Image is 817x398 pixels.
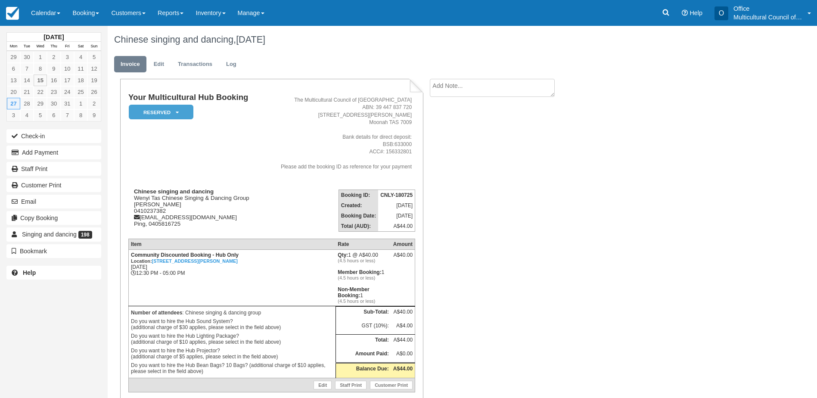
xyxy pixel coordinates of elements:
strong: A$44.00 [393,366,413,372]
a: [STREET_ADDRESS][PERSON_NAME] [152,258,238,264]
td: A$4.00 [391,320,415,334]
span: 198 [78,231,92,239]
a: 14 [20,75,34,86]
strong: CNLY-180725 [380,192,413,198]
a: 18 [74,75,87,86]
a: Reserved [128,104,190,120]
a: 9 [87,109,101,121]
a: 5 [34,109,47,121]
th: Amount Paid: [335,348,391,363]
a: 30 [20,51,34,63]
em: Reserved [129,105,193,120]
th: Booking Date: [339,211,378,221]
th: Thu [47,42,60,51]
th: Rate [335,239,391,249]
em: (4.5 hours or less) [338,275,388,280]
a: 24 [61,86,74,98]
a: Invoice [114,56,146,73]
i: Help [682,10,688,16]
a: Transactions [171,56,219,73]
td: [DATE] [378,200,415,211]
div: Wenyi Tas Chinese Singing & Dancing Group [PERSON_NAME] 0410237382 [EMAIL_ADDRESS][DOMAIN_NAME] P... [128,188,262,227]
h1: Your Multicultural Hub Booking [128,93,262,102]
th: Total (AUD): [339,221,378,232]
a: Customer Print [370,381,413,389]
a: 9 [47,63,60,75]
small: Location: [131,258,238,264]
b: Help [23,269,36,276]
p: Do you want to hire the Hub Lighting Package? (additional charge of $10 applies, please select in... [131,332,333,346]
a: 7 [20,63,34,75]
a: 11 [74,63,87,75]
td: 1 @ A$40.00 1 1 [335,249,391,306]
strong: Number of attendees [131,310,182,316]
a: Singing and dancing 198 [6,227,101,241]
strong: [DATE] [43,34,64,40]
td: A$44.00 [378,221,415,232]
th: Sat [74,42,87,51]
a: 1 [74,98,87,109]
strong: Qty [338,252,348,258]
a: Customer Print [6,178,101,192]
a: 21 [20,86,34,98]
a: 13 [7,75,20,86]
a: Staff Print [6,162,101,176]
th: Sun [87,42,101,51]
p: Office [733,4,802,13]
a: Help [6,266,101,280]
div: A$40.00 [393,252,413,265]
a: 1 [34,51,47,63]
a: 27 [7,98,20,109]
th: Created: [339,200,378,211]
a: Edit [147,56,171,73]
a: Staff Print [335,381,367,389]
th: Mon [7,42,20,51]
th: Sub-Total: [335,306,391,320]
p: Do you want to hire the Hub Projector? (additional charge of $5 applies, please select in the fie... [131,346,333,361]
a: 23 [47,86,60,98]
button: Bookmark [6,244,101,258]
img: checkfront-main-nav-mini-logo.png [6,7,19,20]
p: : Chinese singing & dancing group [131,308,333,317]
a: 5 [87,51,101,63]
a: Log [220,56,243,73]
td: GST (10%): [335,320,391,334]
em: (4.5 hours or less) [338,258,388,263]
a: Edit [314,381,332,389]
address: The Multicultural Council of [GEOGRAPHIC_DATA] ABN: 39 447 837 720 [STREET_ADDRESS][PERSON_NAME] ... [266,96,412,170]
a: 3 [61,51,74,63]
a: 4 [74,51,87,63]
a: 16 [47,75,60,86]
a: 2 [87,98,101,109]
td: A$44.00 [391,334,415,348]
a: 19 [87,75,101,86]
th: Fri [61,42,74,51]
p: Do you want to hire the Hub Sound System? (additional charge of $30 applies, please select in the... [131,317,333,332]
a: 10 [61,63,74,75]
a: 26 [87,86,101,98]
th: Booking ID: [339,190,378,200]
h1: Chinese singing and dancing, [114,34,714,45]
td: A$0.00 [391,348,415,363]
th: Tue [20,42,34,51]
em: (4.5 hours or less) [338,298,388,304]
span: Help [690,9,702,16]
th: Wed [34,42,47,51]
button: Add Payment [6,146,101,159]
div: O [714,6,728,20]
a: 17 [61,75,74,86]
th: Total: [335,334,391,348]
strong: Chinese singing and dancing [134,188,214,195]
p: Multicultural Council of [GEOGRAPHIC_DATA] [733,13,802,22]
a: 29 [34,98,47,109]
a: 20 [7,86,20,98]
span: [DATE] [236,34,265,45]
p: Do you want to hire the Hub Bean Bags? 10 Bags? (additional charge of $10 applies, please select ... [131,361,333,376]
strong: Member Booking [338,269,381,275]
a: 8 [74,109,87,121]
a: 4 [20,109,34,121]
a: 12 [87,63,101,75]
a: 25 [74,86,87,98]
button: Email [6,195,101,208]
a: 3 [7,109,20,121]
